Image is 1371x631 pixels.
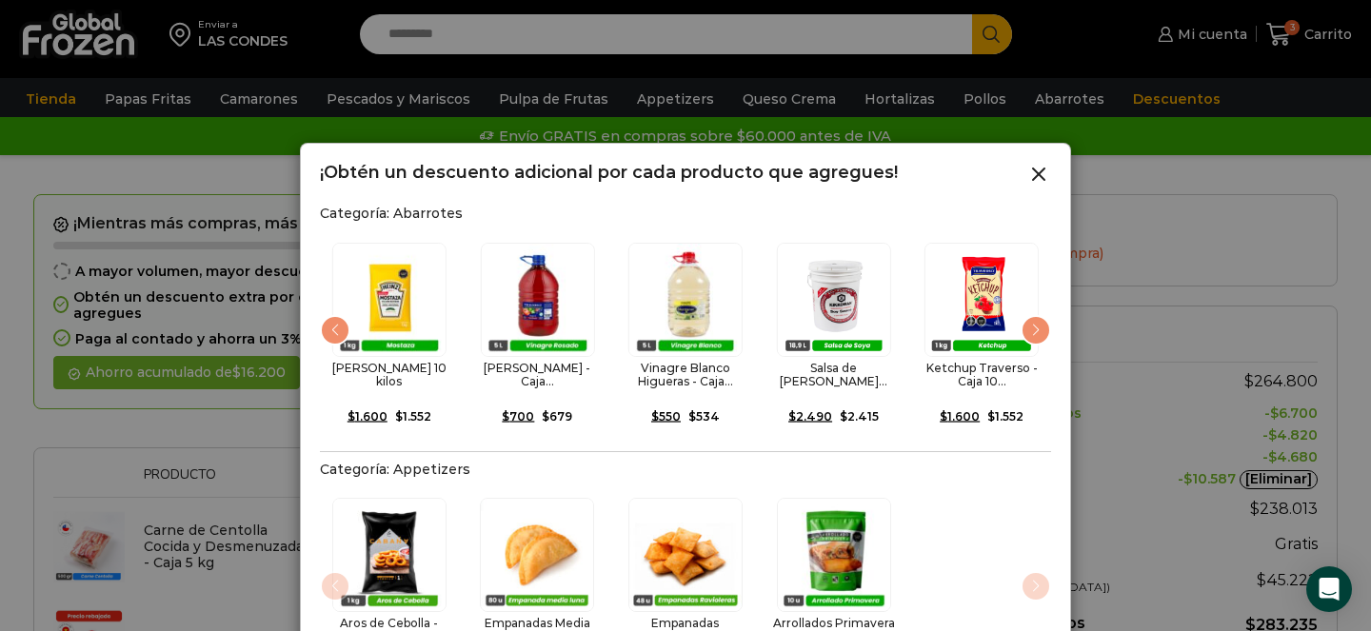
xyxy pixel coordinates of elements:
bdi: 550 [651,409,681,424]
bdi: 2.490 [788,409,832,424]
span: $ [395,409,403,424]
span: $ [987,409,995,424]
span: $ [502,409,509,424]
div: 3 / 15 [320,231,459,442]
span: $ [688,409,696,424]
bdi: 1.600 [348,409,387,424]
h2: ¡Obtén un descuento adicional por cada producto que agregues! [320,163,898,184]
span: $ [348,409,355,424]
div: 4 / 15 [468,231,607,442]
div: Next slide [1021,315,1051,345]
h2: Vinagre Blanco Higueras - Caja... [623,362,748,389]
h2: [PERSON_NAME] 10 kilos [327,362,452,389]
bdi: 2.415 [840,409,879,424]
h2: Ketchup Traverso - Caja 10... [919,362,1044,389]
div: 7 / 15 [912,231,1051,442]
span: $ [542,409,549,424]
h2: Categoría: Appetizers [320,462,1051,478]
span: $ [840,409,847,424]
span: $ [940,409,947,424]
h2: Categoría: Abarrotes [320,206,1051,222]
h2: [PERSON_NAME] - Caja... [475,362,601,389]
bdi: 534 [688,409,720,424]
span: $ [788,409,796,424]
h2: Salsa de [PERSON_NAME]... [771,362,897,389]
div: Open Intercom Messenger [1306,566,1352,612]
div: 6 / 15 [765,231,904,442]
div: Previous slide [320,315,350,345]
div: 5 / 15 [616,231,755,442]
bdi: 679 [542,409,572,424]
bdi: 1.600 [940,409,980,424]
bdi: 1.552 [395,409,431,424]
span: $ [651,409,659,424]
bdi: 1.552 [987,409,1023,424]
bdi: 700 [502,409,534,424]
